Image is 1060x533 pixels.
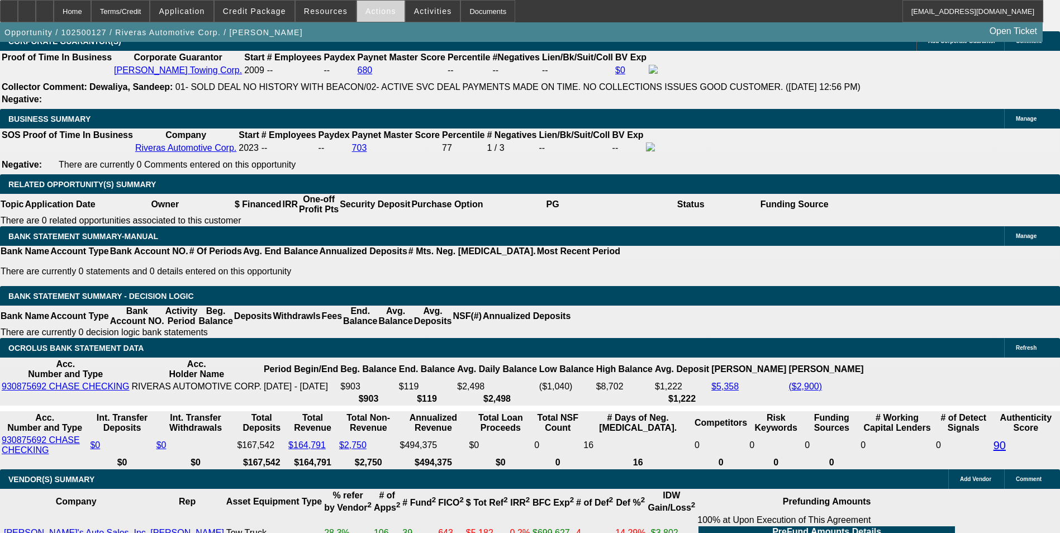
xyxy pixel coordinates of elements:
a: ($2,900) [788,382,822,391]
b: # Fund [402,498,436,507]
a: 930875692 CHASE CHECKING [2,382,130,391]
div: 1 / 3 [487,143,537,153]
th: Avg. Daily Balance [457,359,538,380]
th: Activity Period [165,306,198,327]
th: $0 [468,457,533,468]
button: Credit Package [215,1,294,22]
td: RIVERAS AUTOMOTIVE CORP. [131,381,262,392]
b: Dewaliya, Sandeep: [89,82,173,92]
sup: 2 [570,496,574,504]
th: High Balance [596,359,653,380]
th: $ Financed [234,194,282,215]
span: 0 [861,440,866,450]
th: Security Deposit [339,194,411,215]
th: Beg. Balance [198,306,233,327]
sup: 2 [396,501,400,509]
b: Company [56,497,97,506]
b: # Negatives [487,130,537,140]
span: Comment [1016,476,1042,482]
th: 0 [749,457,803,468]
b: BFC Exp [533,498,574,507]
th: Avg. Deposits [413,306,453,327]
th: NSF(#) [452,306,482,327]
b: IDW Gain/Loss [648,491,695,512]
span: Application [159,7,205,16]
th: Low Balance [539,359,595,380]
td: $167,542 [236,435,287,456]
th: End. Balance [343,306,378,327]
b: Corporate Guarantor [134,53,222,62]
span: Add Vendor [960,476,991,482]
td: -- [612,142,644,154]
th: $167,542 [236,457,287,468]
th: IRR [282,194,298,215]
td: 2023 [238,142,259,154]
b: Company [165,130,206,140]
a: [PERSON_NAME] Towing Corp. [114,65,242,75]
th: Bank Account NO. [110,246,189,257]
th: Bank Account NO. [110,306,165,327]
button: Actions [357,1,405,22]
td: $1,222 [654,381,710,392]
th: One-off Profit Pts [298,194,339,215]
a: Riveras Automotive Corp. [135,143,236,153]
a: $0 [156,440,167,450]
span: Manage [1016,116,1037,122]
th: Account Type [50,246,110,257]
button: Activities [406,1,460,22]
b: Negative: [2,160,42,169]
td: 0 [804,435,859,456]
th: 16 [583,457,693,468]
th: 0 [534,457,582,468]
b: # of Def [576,498,613,507]
button: Resources [296,1,356,22]
b: Collector Comment: [2,82,87,92]
span: There are currently 0 Comments entered on this opportunity [59,160,296,169]
b: Paydex [319,130,350,140]
th: Acc. Number and Type [1,412,88,434]
a: $164,791 [288,440,326,450]
a: $5,358 [711,382,739,391]
th: Total Non-Revenue [339,412,398,434]
th: Most Recent Period [536,246,621,257]
b: $ Tot Ref [466,498,508,507]
b: # of Apps [374,491,400,512]
a: $0 [90,440,100,450]
b: Lien/Bk/Suit/Coll [539,130,610,140]
a: $0 [615,65,625,75]
th: Avg. Deposit [654,359,710,380]
th: Int. Transfer Deposits [89,412,154,434]
td: [DATE] - [DATE] [263,381,339,392]
th: Owner [96,194,234,215]
th: $1,222 [654,393,710,404]
b: IRR [510,498,530,507]
b: Rep [179,497,196,506]
th: Total Revenue [288,412,338,434]
span: Activities [414,7,452,16]
td: 16 [583,435,693,456]
span: RELATED OPPORTUNITY(S) SUMMARY [8,180,156,189]
th: Account Type [50,306,110,327]
th: Acc. Number and Type [1,359,130,380]
th: PG [483,194,621,215]
div: -- [492,65,540,75]
span: Bank Statement Summary - Decision Logic [8,292,194,301]
b: Start [244,53,264,62]
b: Negative: [2,94,42,104]
th: Deposits [234,306,273,327]
span: Resources [304,7,348,16]
sup: 2 [368,501,372,509]
b: Start [239,130,259,140]
div: $494,375 [400,440,467,450]
b: # Employees [262,130,316,140]
th: Purchase Option [411,194,483,215]
th: Annualized Deposits [482,306,571,327]
sup: 2 [503,496,507,504]
b: FICO [438,498,464,507]
th: Sum of the Total NSF Count and Total Overdraft Fee Count from Ocrolus [534,412,582,434]
th: End. Balance [398,359,455,380]
b: # Employees [267,53,322,62]
th: Int. Transfer Withdrawals [156,412,236,434]
th: Acc. Holder Name [131,359,262,380]
th: Funding Sources [804,412,859,434]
